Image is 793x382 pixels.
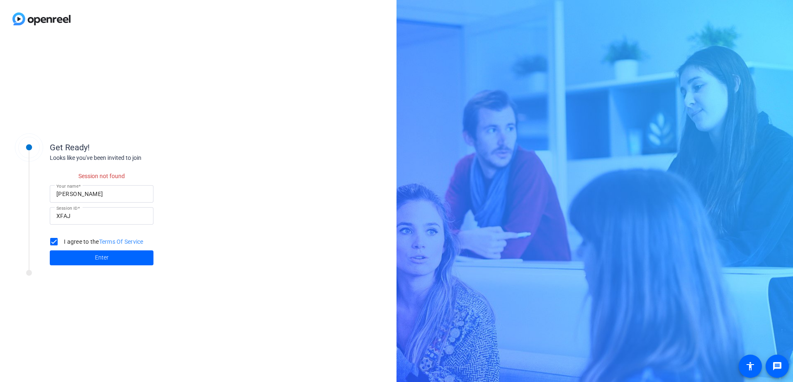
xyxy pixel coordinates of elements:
[56,184,78,189] mat-label: Your name
[50,141,216,154] div: Get Ready!
[99,238,144,245] a: Terms Of Service
[745,361,755,371] mat-icon: accessibility
[56,206,78,211] mat-label: Session ID
[50,172,153,181] p: Session not found
[50,154,216,162] div: Looks like you've been invited to join
[50,250,153,265] button: Enter
[95,253,109,262] span: Enter
[62,238,144,246] label: I agree to the
[772,361,782,371] mat-icon: message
